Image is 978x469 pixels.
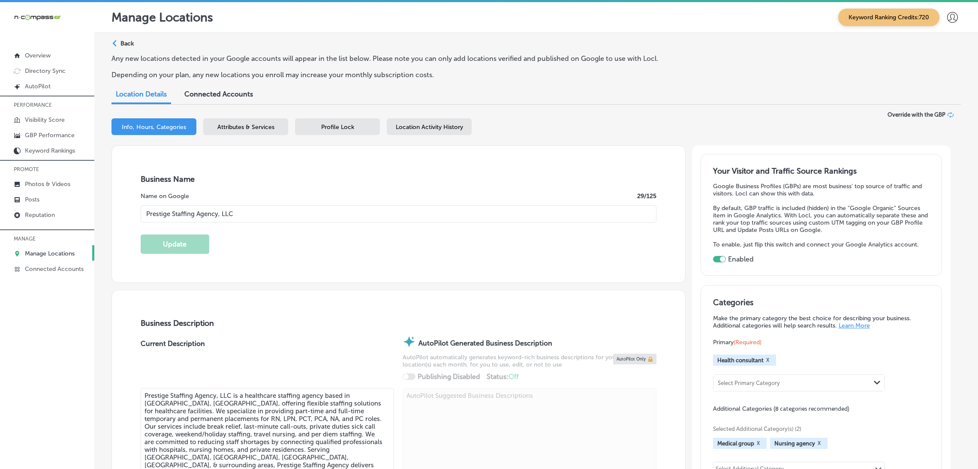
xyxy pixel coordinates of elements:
[111,54,664,63] p: Any new locations detected in your Google accounts will appear in the list below. Please note you...
[25,265,84,273] p: Connected Accounts
[713,241,930,248] p: To enable, just flip this switch and connect your Google Analytics account.
[141,205,656,222] input: Enter Location Name
[728,255,754,263] label: Enabled
[25,132,75,139] p: GBP Performance
[815,440,823,447] button: X
[637,192,656,200] label: 29 /125
[713,339,761,346] span: Primary
[717,440,754,447] span: Medical group
[838,9,939,26] span: Keyword Ranking Credits: 720
[141,340,205,388] label: Current Description
[754,440,762,447] button: X
[764,357,772,364] button: X
[111,10,213,24] p: Manage Locations
[403,335,415,348] img: autopilot-icon
[839,322,870,329] a: Learn More
[14,13,61,21] img: 660ab0bf-5cc7-4cb8-ba1c-48b5ae0f18e60NCTV_CLogo_TV_Black_-500x88.png
[774,440,815,447] span: Nursing agency
[141,234,209,254] button: Update
[25,83,51,90] p: AutoPilot
[713,166,930,176] h3: Your Visitor and Traffic Source Rankings
[122,123,186,131] span: Info, Hours, Categories
[718,380,780,386] div: Select Primary Category
[734,339,761,346] span: (Required)
[717,357,764,364] span: Health consultant
[396,123,463,131] span: Location Activity History
[773,405,849,413] span: (8 categories recommended)
[120,40,134,47] p: Back
[418,339,552,347] strong: AutoPilot Generated Business Description
[25,250,75,257] p: Manage Locations
[713,426,923,432] span: Selected Additional Category(s) (2)
[141,174,656,184] h3: Business Name
[25,211,55,219] p: Reputation
[321,123,354,131] span: Profile Lock
[25,180,70,188] p: Photos & Videos
[141,319,656,328] h3: Business Description
[111,71,664,79] p: Depending on your plan, any new locations you enroll may increase your monthly subscription costs.
[713,405,849,412] span: Additional Categories
[713,204,930,234] p: By default, GBP traffic is included (hidden) in the "Google Organic" Sources item in Google Analy...
[116,90,167,98] span: Location Details
[25,196,39,203] p: Posts
[25,116,65,123] p: Visibility Score
[184,90,253,98] span: Connected Accounts
[25,147,75,154] p: Keyword Rankings
[713,183,930,197] p: Google Business Profiles (GBPs) are most business' top source of traffic and visitors. Locl can s...
[713,315,930,329] p: Make the primary category the best choice for describing your business. Additional categories wil...
[713,298,930,310] h3: Categories
[25,52,51,59] p: Overview
[217,123,274,131] span: Attributes & Services
[141,192,189,200] label: Name on Google
[888,111,945,118] span: Override with the GBP
[25,67,66,75] p: Directory Sync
